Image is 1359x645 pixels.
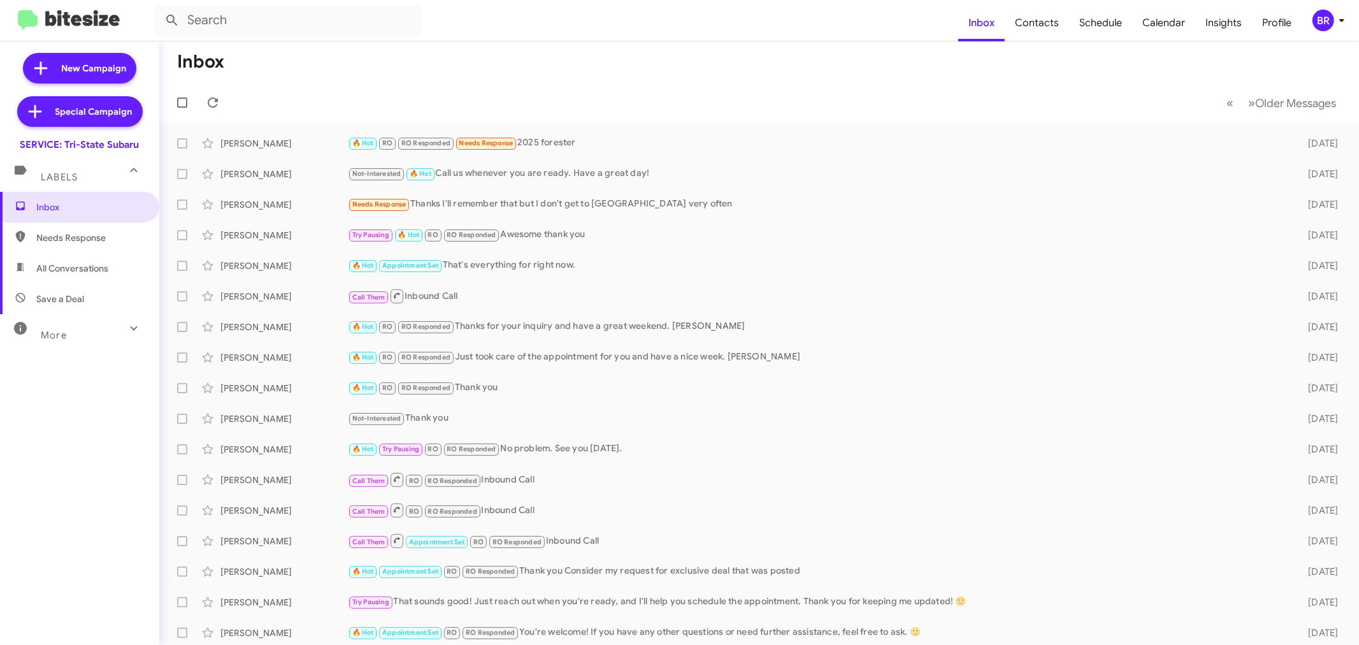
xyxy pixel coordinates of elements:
div: [DATE] [1286,168,1349,180]
div: [DATE] [1286,596,1349,609]
div: [DATE] [1286,229,1349,242]
a: New Campaign [23,53,136,83]
div: [PERSON_NAME] [220,290,348,303]
span: « [1226,95,1233,111]
div: That's everything for right now. [348,258,1286,273]
span: RO [409,477,419,485]
div: You're welcome! If you have any other questions or need further assistance, feel free to ask. 🙂 [348,625,1286,640]
span: RO [382,353,392,361]
div: [PERSON_NAME] [220,443,348,456]
span: RO [382,139,392,147]
span: 🔥 Hot [410,170,431,178]
span: 🔥 Hot [352,353,374,361]
div: [DATE] [1286,290,1349,303]
span: RO Responded [466,567,515,576]
span: RO Responded [466,628,515,637]
div: Inbound Call [348,502,1286,518]
div: [PERSON_NAME] [220,474,348,486]
span: RO Responded [401,353,450,361]
div: [PERSON_NAME] [220,412,348,425]
span: Call Them [352,538,385,546]
span: RO Responded [493,538,542,546]
span: All Conversations [36,262,108,275]
a: Special Campaign [17,96,143,127]
span: New Campaign [61,62,126,75]
span: Not-Interested [352,170,401,178]
div: [DATE] [1286,321,1349,333]
span: Not-Interested [352,414,401,423]
span: 🔥 Hot [352,628,374,637]
a: Insights [1195,4,1252,41]
div: [DATE] [1286,382,1349,395]
span: 🔥 Hot [352,139,374,147]
span: » [1248,95,1255,111]
span: RO [382,384,392,392]
div: Thank you [348,411,1286,426]
div: [DATE] [1286,137,1349,150]
span: 🔥 Hot [352,445,374,453]
span: 🔥 Hot [398,231,419,239]
div: Thanks I'll remember that but I don't get to [GEOGRAPHIC_DATA] very often [348,197,1286,212]
span: RO Responded [428,477,477,485]
span: RO Responded [401,322,450,331]
span: 🔥 Hot [352,261,374,270]
span: Needs Response [36,231,145,244]
span: Inbox [36,201,145,214]
div: Inbound Call [348,288,1286,304]
span: RO [409,507,419,516]
a: Schedule [1069,4,1132,41]
h1: Inbox [177,52,224,72]
span: RO Responded [428,507,477,516]
span: 🔥 Hot [352,322,374,331]
span: RO Responded [401,384,450,392]
span: Older Messages [1255,96,1336,110]
nav: Page navigation example [1219,90,1344,116]
span: RO [428,445,438,453]
div: [PERSON_NAME] [220,504,348,517]
div: 2025 forester [348,136,1286,150]
div: Inbound Call [348,533,1286,549]
button: Previous [1219,90,1241,116]
button: Next [1240,90,1344,116]
span: RO [428,231,438,239]
span: RO Responded [447,445,496,453]
div: No problem. See you [DATE]. [348,442,1286,456]
div: [PERSON_NAME] [220,137,348,150]
span: Try Pausing [382,445,419,453]
input: Search [154,5,422,36]
span: Try Pausing [352,598,389,606]
div: [DATE] [1286,259,1349,272]
div: [DATE] [1286,504,1349,517]
span: More [41,330,67,341]
div: SERVICE: Tri-State Subaru [20,138,140,151]
span: Calendar [1132,4,1195,41]
span: Needs Response [459,139,514,147]
span: Try Pausing [352,231,389,239]
div: Thank you Consider my request for exclusive deal that was posted [348,564,1286,579]
div: [PERSON_NAME] [220,351,348,364]
div: [PERSON_NAME] [220,229,348,242]
div: [PERSON_NAME] [220,321,348,333]
div: [PERSON_NAME] [220,565,348,578]
div: Awesome thank you [348,228,1286,242]
span: Save a Deal [36,293,84,305]
div: [PERSON_NAME] [220,627,348,639]
div: [DATE] [1286,198,1349,211]
div: [DATE] [1286,443,1349,456]
span: Call Them [352,507,385,516]
div: [DATE] [1286,565,1349,578]
span: Call Them [352,293,385,301]
div: [PERSON_NAME] [220,198,348,211]
a: Inbox [958,4,1005,41]
div: Call us whenever you are ready. Have a great day! [348,166,1286,181]
div: Thanks for your inquiry and have a great weekend. [PERSON_NAME] [348,319,1286,334]
div: [DATE] [1286,627,1349,639]
span: Needs Response [352,200,406,208]
span: RO Responded [447,231,496,239]
div: Thank you [348,380,1286,395]
div: [DATE] [1286,351,1349,364]
div: [PERSON_NAME] [220,596,348,609]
